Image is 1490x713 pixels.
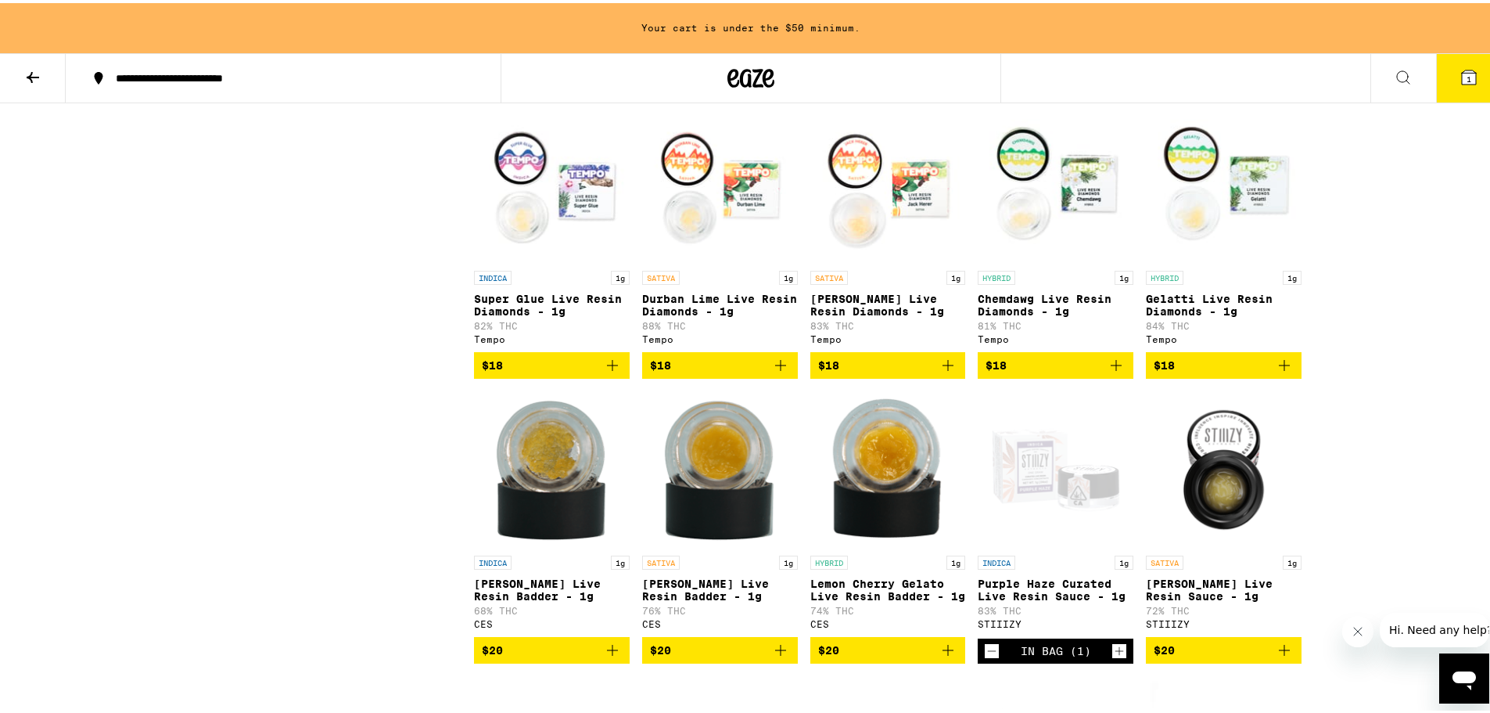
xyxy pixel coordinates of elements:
[1146,616,1302,626] div: STIIIZY
[978,290,1133,315] p: Chemdawg Live Resin Diamonds - 1g
[611,553,630,567] p: 1g
[642,103,798,260] img: Tempo - Durban Lime Live Resin Diamonds - 1g
[818,641,839,654] span: $20
[474,616,630,626] div: CES
[978,553,1015,567] p: INDICA
[474,290,630,315] p: Super Glue Live Resin Diamonds - 1g
[978,318,1133,328] p: 81% THC
[474,634,630,661] button: Add to bag
[1342,613,1373,644] iframe: Close message
[810,349,966,376] button: Add to bag
[1154,641,1175,654] span: $20
[642,349,798,376] button: Add to bag
[642,553,680,567] p: SATIVA
[642,574,798,600] p: [PERSON_NAME] Live Resin Badder - 1g
[978,268,1015,282] p: HYBRID
[474,553,512,567] p: INDICA
[642,103,798,349] a: Open page for Durban Lime Live Resin Diamonds - 1g from Tempo
[779,268,798,282] p: 1g
[946,553,965,567] p: 1g
[642,603,798,613] p: 76% THC
[642,634,798,661] button: Add to bag
[978,603,1133,613] p: 83% THC
[810,634,966,661] button: Add to bag
[810,553,848,567] p: HYBRID
[810,290,966,315] p: [PERSON_NAME] Live Resin Diamonds - 1g
[1146,603,1302,613] p: 72% THC
[474,103,630,260] img: Tempo - Super Glue Live Resin Diamonds - 1g
[1380,610,1489,644] iframe: Message from company
[642,290,798,315] p: Durban Lime Live Resin Diamonds - 1g
[1146,318,1302,328] p: 84% THC
[482,641,503,654] span: $20
[1021,642,1091,654] div: In Bag (1)
[650,356,671,369] span: $18
[986,356,1007,369] span: $18
[1146,388,1302,545] img: STIIIZY - Berry Sundae Live Resin Sauce - 1g
[474,331,630,341] div: Tempo
[1439,650,1489,700] iframe: Button to launch messaging window
[1146,103,1302,260] img: Tempo - Gelatti Live Resin Diamonds - 1g
[978,574,1133,600] p: Purple Haze Curated Live Resin Sauce - 1g
[1146,268,1183,282] p: HYBRID
[810,603,966,613] p: 74% THC
[1146,331,1302,341] div: Tempo
[810,318,966,328] p: 83% THC
[1467,71,1471,81] span: 1
[978,349,1133,376] button: Add to bag
[642,388,798,634] a: Open page for Larry Bird Live Resin Badder - 1g from CES
[1146,290,1302,315] p: Gelatti Live Resin Diamonds - 1g
[1146,634,1302,661] button: Add to bag
[810,388,966,634] a: Open page for Lemon Cherry Gelato Live Resin Badder - 1g from CES
[642,318,798,328] p: 88% THC
[810,103,966,260] img: Tempo - Jack Herer Live Resin Diamonds - 1g
[1146,388,1302,634] a: Open page for Berry Sundae Live Resin Sauce - 1g from STIIIZY
[474,574,630,600] p: [PERSON_NAME] Live Resin Badder - 1g
[474,268,512,282] p: INDICA
[474,349,630,376] button: Add to bag
[810,103,966,349] a: Open page for Jack Herer Live Resin Diamonds - 1g from Tempo
[1283,553,1302,567] p: 1g
[978,103,1133,349] a: Open page for Chemdawg Live Resin Diamonds - 1g from Tempo
[818,356,839,369] span: $18
[810,268,848,282] p: SATIVA
[642,268,680,282] p: SATIVA
[946,268,965,282] p: 1g
[810,574,966,600] p: Lemon Cherry Gelato Live Resin Badder - 1g
[474,318,630,328] p: 82% THC
[1115,268,1133,282] p: 1g
[642,331,798,341] div: Tempo
[978,103,1133,260] img: Tempo - Chemdawg Live Resin Diamonds - 1g
[1283,268,1302,282] p: 1g
[1154,356,1175,369] span: $18
[984,640,1000,656] button: Decrement
[810,616,966,626] div: CES
[1146,574,1302,600] p: [PERSON_NAME] Live Resin Sauce - 1g
[779,553,798,567] p: 1g
[1146,553,1183,567] p: SATIVA
[978,616,1133,626] div: STIIIZY
[810,331,966,341] div: Tempo
[642,388,798,545] img: CES - Larry Bird Live Resin Badder - 1g
[978,331,1133,341] div: Tempo
[978,388,1133,636] a: Open page for Purple Haze Curated Live Resin Sauce - 1g from STIIIZY
[1146,103,1302,349] a: Open page for Gelatti Live Resin Diamonds - 1g from Tempo
[9,11,113,23] span: Hi. Need any help?
[1115,553,1133,567] p: 1g
[474,103,630,349] a: Open page for Super Glue Live Resin Diamonds - 1g from Tempo
[474,388,630,545] img: CES - Garlic Oreoz Live Resin Badder - 1g
[474,603,630,613] p: 68% THC
[810,388,966,545] img: CES - Lemon Cherry Gelato Live Resin Badder - 1g
[474,388,630,634] a: Open page for Garlic Oreoz Live Resin Badder - 1g from CES
[1111,640,1127,656] button: Increment
[482,356,503,369] span: $18
[642,616,798,626] div: CES
[611,268,630,282] p: 1g
[1146,349,1302,376] button: Add to bag
[650,641,671,654] span: $20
